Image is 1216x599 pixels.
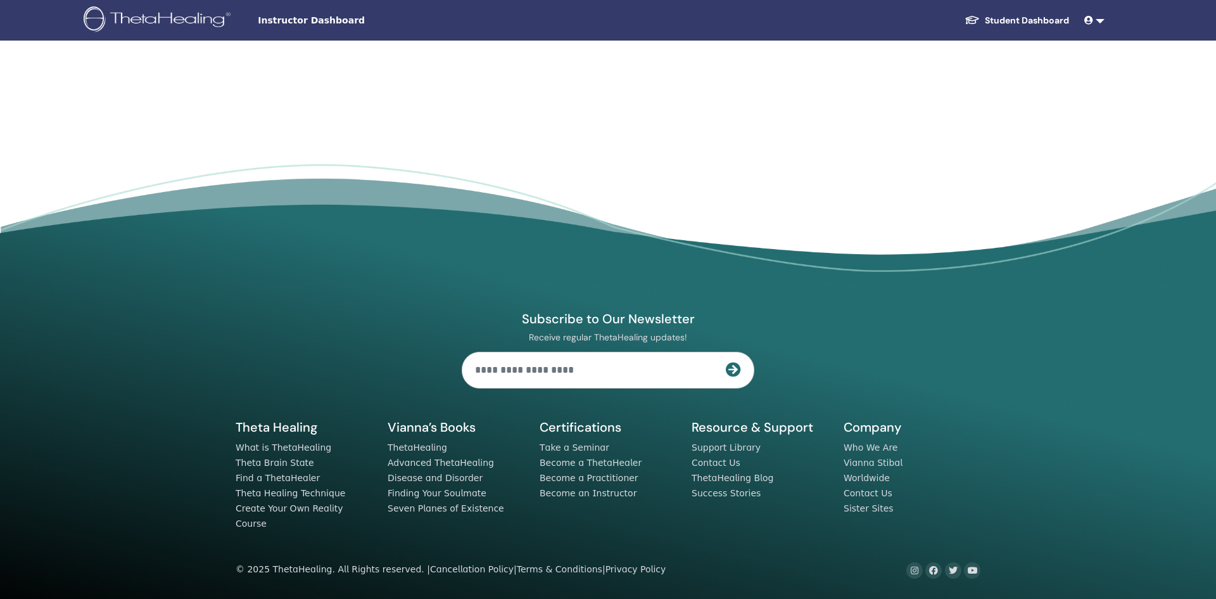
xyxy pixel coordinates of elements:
a: Cancellation Policy [430,564,514,574]
a: Contact Us [692,458,740,468]
a: Who We Are [844,442,897,453]
a: Become a ThetaHealer [540,458,642,468]
h4: Subscribe to Our Newsletter [462,311,754,327]
a: Terms & Conditions [517,564,602,574]
a: Create Your Own Reality Course [236,503,343,529]
a: Success Stories [692,488,761,498]
p: Receive regular ThetaHealing updates! [462,332,754,343]
h5: Certifications [540,419,676,435]
a: Sister Sites [844,503,894,513]
img: graduation-cap-white.svg [965,15,980,25]
a: Support Library [692,442,761,453]
span: Instructor Dashboard [258,14,448,27]
a: Find a ThetaHealer [236,473,320,483]
a: Become an Instructor [540,488,636,498]
a: Theta Brain State [236,458,314,468]
h5: Vianna’s Books [388,419,524,435]
a: Privacy Policy [605,564,666,574]
a: Worldwide [844,473,890,483]
a: Contact Us [844,488,892,498]
h5: Company [844,419,980,435]
a: Disease and Disorder [388,473,483,483]
a: Theta Healing Technique [236,488,345,498]
h5: Resource & Support [692,419,828,435]
a: ThetaHealing Blog [692,473,773,483]
a: Advanced ThetaHealing [388,458,494,468]
div: © 2025 ThetaHealing. All Rights reserved. | | | [236,562,666,577]
a: Take a Seminar [540,442,609,453]
a: Become a Practitioner [540,473,638,483]
a: What is ThetaHealing [236,442,331,453]
a: Finding Your Soulmate [388,488,486,498]
a: Vianna Stibal [844,458,902,468]
a: Seven Planes of Existence [388,503,504,513]
a: Student Dashboard [954,9,1079,32]
img: logo.png [84,6,235,35]
a: ThetaHealing [388,442,447,453]
h5: Theta Healing [236,419,372,435]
